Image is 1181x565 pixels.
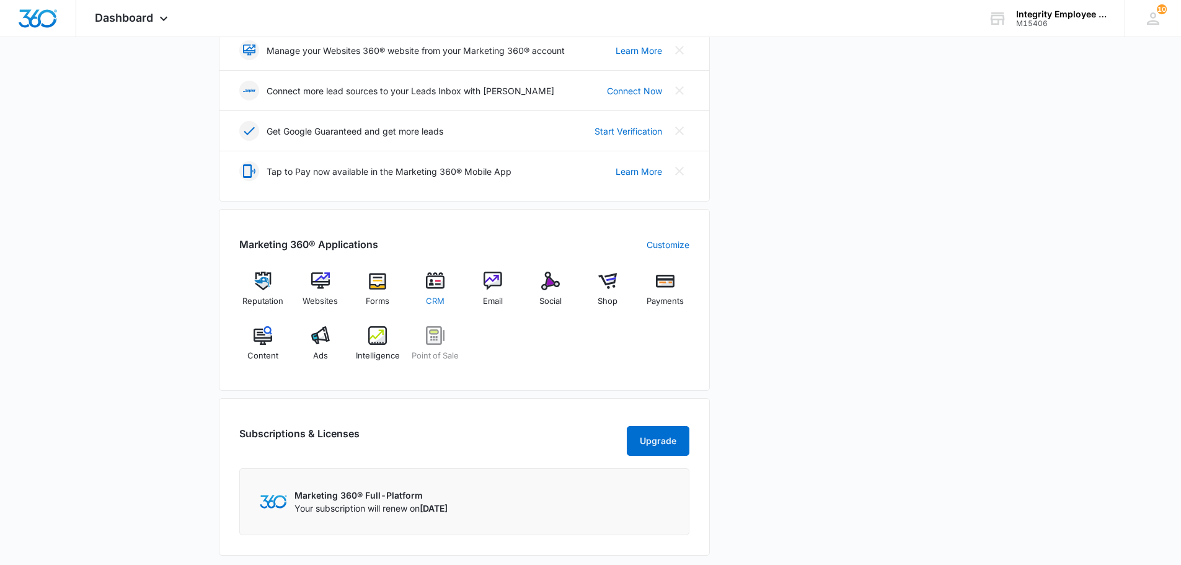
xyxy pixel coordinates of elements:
a: Point of Sale [412,326,459,371]
p: Get Google Guaranteed and get more leads [267,125,443,138]
button: Close [670,81,689,100]
img: Marketing 360 Logo [260,495,287,508]
a: Shop [584,272,632,316]
span: Email [483,295,503,308]
p: Marketing 360® Full-Platform [294,489,448,502]
span: Shop [598,295,617,308]
span: Social [539,295,562,308]
button: Upgrade [627,426,689,456]
a: Websites [296,272,344,316]
a: Ads [296,326,344,371]
span: Reputation [242,295,283,308]
p: Manage your Websites 360® website from your Marketing 360® account [267,44,565,57]
span: Forms [366,295,389,308]
a: Reputation [239,272,287,316]
p: Your subscription will renew on [294,502,448,515]
span: Content [247,350,278,362]
span: CRM [426,295,445,308]
p: Connect more lead sources to your Leads Inbox with [PERSON_NAME] [267,84,554,97]
div: account id [1016,19,1107,28]
a: Forms [354,272,402,316]
button: Close [670,121,689,141]
span: 10 [1157,4,1167,14]
span: [DATE] [420,503,448,514]
a: Payments [642,272,689,316]
div: account name [1016,9,1107,19]
span: Intelligence [356,350,400,362]
a: Email [469,272,517,316]
span: Ads [313,350,328,362]
a: Social [526,272,574,316]
button: Close [670,161,689,181]
div: notifications count [1157,4,1167,14]
span: Point of Sale [412,350,459,362]
a: Start Verification [595,125,662,138]
a: Learn More [616,165,662,178]
span: Payments [647,295,684,308]
h2: Marketing 360® Applications [239,237,378,252]
a: Learn More [616,44,662,57]
a: Content [239,326,287,371]
h2: Subscriptions & Licenses [239,426,360,451]
a: Connect Now [607,84,662,97]
button: Close [670,40,689,60]
p: Tap to Pay now available in the Marketing 360® Mobile App [267,165,511,178]
a: CRM [412,272,459,316]
a: Intelligence [354,326,402,371]
span: Dashboard [95,11,153,24]
span: Websites [303,295,338,308]
a: Customize [647,238,689,251]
